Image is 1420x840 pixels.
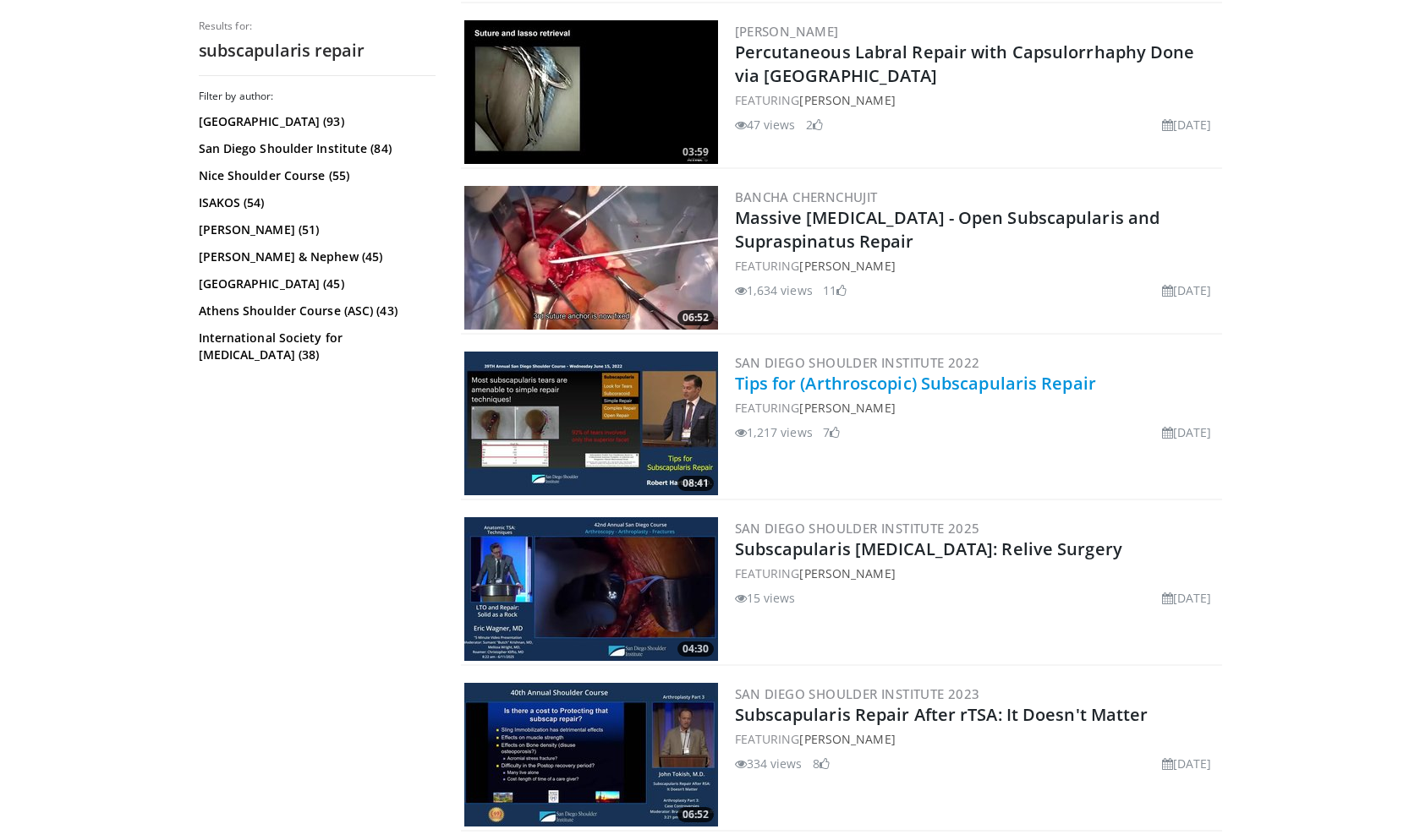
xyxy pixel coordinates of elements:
[735,730,1219,748] div: FEATURING
[464,20,718,164] img: 9a5278d4-e257-4f4f-9b41-f4ee74b47365.300x170_q85_crop-smart_upscale.jpg
[813,755,830,772] li: 8
[464,186,718,330] a: 06:52
[735,41,1195,87] a: Percutaneous Labral Repair with Capsulorrhaphy Done via [GEOGRAPHIC_DATA]
[735,257,1219,275] div: FEATURING
[735,399,1219,417] div: FEATURING
[735,206,1160,253] a: Massive [MEDICAL_DATA] - Open Subscapularis and Supraspinatus Repair
[199,275,431,292] a: [GEOGRAPHIC_DATA] (45)
[735,423,813,441] li: 1,217 views
[464,186,718,330] img: cd0ba2c3-972a-40db-82cc-3495c9ac7b85.300x170_q85_crop-smart_upscale.jpg
[199,330,431,363] a: International Society for [MEDICAL_DATA] (38)
[823,423,840,441] li: 7
[199,248,431,265] a: [PERSON_NAME] & Nephew (45)
[799,731,895,747] a: [PERSON_NAME]
[464,683,718,826] a: 06:52
[1162,116,1212,134] li: [DATE]
[199,303,431,319] a: Athens Shoulder Course (ASC) (43)
[735,116,796,134] li: 47 views
[199,221,431,238] a: [PERSON_NAME] (51)
[735,520,980,537] a: San Diego Shoulder Institute 2025
[199,167,431,184] a: Nice Shoulder Course (55)
[735,91,1219,109] div: FEATURING
[677,145,714,160] span: 03:59
[735,703,1149,726] a: Subscapularis Repair After rTSA: It Doesn't Matter
[735,755,803,772] li: 334 views
[799,92,895,108] a: [PERSON_NAME]
[1162,281,1212,299] li: [DATE]
[464,352,718,495] img: 655a1c9d-93e1-4c66-a8e8-35174041dec6.300x170_q85_crop-smart_upscale.jpg
[735,372,1096,395] a: Tips for (Arthroscopic) Subscapularis Repair
[735,281,813,299] li: 1,634 views
[464,683,718,826] img: 8b3a9de3-cb94-4cb9-ad07-b61a0cf38caa.300x170_q85_crop-smart_upscale.jpg
[464,517,718,661] a: 04:30
[677,476,714,491] span: 08:41
[799,400,895,416] a: [PERSON_NAME]
[199,90,436,103] h3: Filter by author:
[735,188,878,205] a: Bancha Chernchujit
[735,685,980,702] a: San Diego Shoulder Institute 2023
[799,565,895,581] a: [PERSON_NAME]
[199,194,431,211] a: ISAKOS (54)
[735,565,1219,582] div: FEATURING
[735,589,796,607] li: 15 views
[677,310,714,325] span: 06:52
[464,20,718,164] a: 03:59
[735,537,1122,560] a: Subscapularis [MEDICAL_DATA]: Relive Surgery
[806,116,823,134] li: 2
[464,352,718,495] a: 08:41
[199,113,431,130] a: [GEOGRAPHIC_DATA] (93)
[735,23,839,40] a: [PERSON_NAME]
[799,258,895,274] a: [PERSON_NAME]
[823,281,847,299] li: 11
[1162,423,1212,441] li: [DATE]
[199,19,436,33] p: Results for:
[1162,755,1212,772] li: [DATE]
[464,517,718,661] img: f3cdfbb9-7de8-411c-9e53-0e88e6e931d5.300x170_q85_crop-smart_upscale.jpg
[199,40,436,62] h2: subscapularis repair
[677,807,714,822] span: 06:52
[677,641,714,657] span: 04:30
[735,354,980,371] a: San Diego Shoulder Institute 2022
[199,140,431,157] a: San Diego Shoulder Institute (84)
[1162,589,1212,607] li: [DATE]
